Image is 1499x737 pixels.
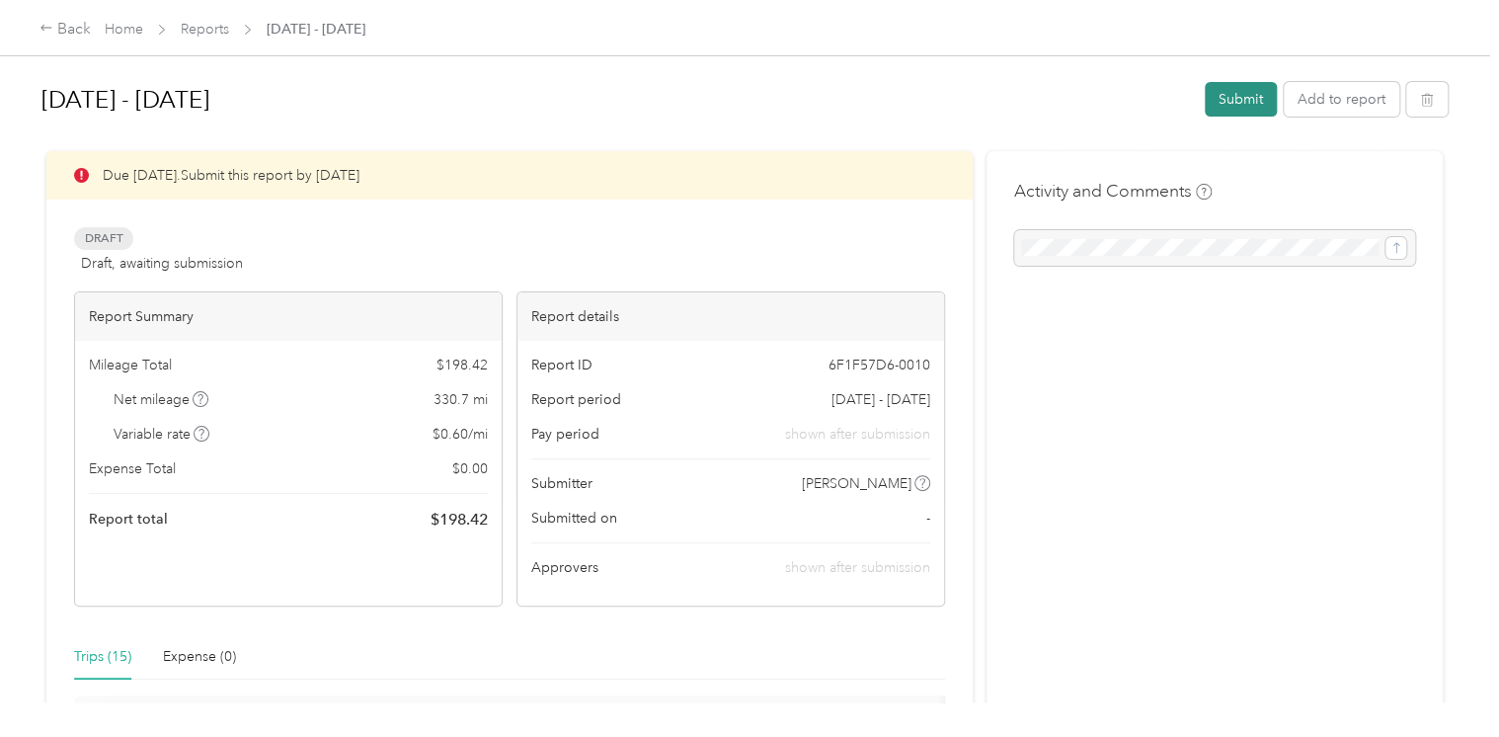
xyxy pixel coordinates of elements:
span: Draft [74,227,133,250]
div: Report Summary [75,292,502,341]
div: Due [DATE]. Submit this report by [DATE] [46,151,973,200]
span: Report ID [531,355,592,375]
span: 6F1F57D6-0010 [828,355,930,375]
span: Mileage Total [89,355,172,375]
span: Submitter [531,473,592,494]
span: - [926,508,930,529]
div: Report details [517,292,944,341]
span: Pay period [531,424,599,445]
span: [DATE] - [DATE] [831,389,930,410]
span: $ 0.00 [452,458,488,479]
h4: Activity and Comments [1014,179,1212,204]
span: [DATE] - [DATE] [267,19,365,40]
span: Variable rate [114,424,210,445]
div: Trips (15) [74,646,131,668]
span: Draft, awaiting submission [81,253,243,274]
h1: Aug 16 - 31, 2025 [41,76,1191,123]
span: shown after submission [785,559,930,576]
span: Net mileage [114,389,209,410]
div: Expense (0) [163,646,236,668]
span: 330.7 mi [434,389,488,410]
span: Approvers [531,557,598,578]
span: Report period [531,389,621,410]
button: Submit [1205,82,1277,117]
span: [PERSON_NAME] [802,473,911,494]
span: Submitted on [531,508,617,529]
a: Home [105,21,143,38]
a: Reports [181,21,229,38]
div: Back [39,18,91,41]
span: $ 198.42 [431,508,488,532]
span: $ 198.42 [436,355,488,375]
span: Expense Total [89,458,176,479]
span: $ 0.60 / mi [433,424,488,445]
iframe: Everlance-gr Chat Button Frame [1388,626,1499,737]
span: Report total [89,509,168,530]
button: Add to report [1284,82,1399,117]
span: shown after submission [785,424,930,445]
